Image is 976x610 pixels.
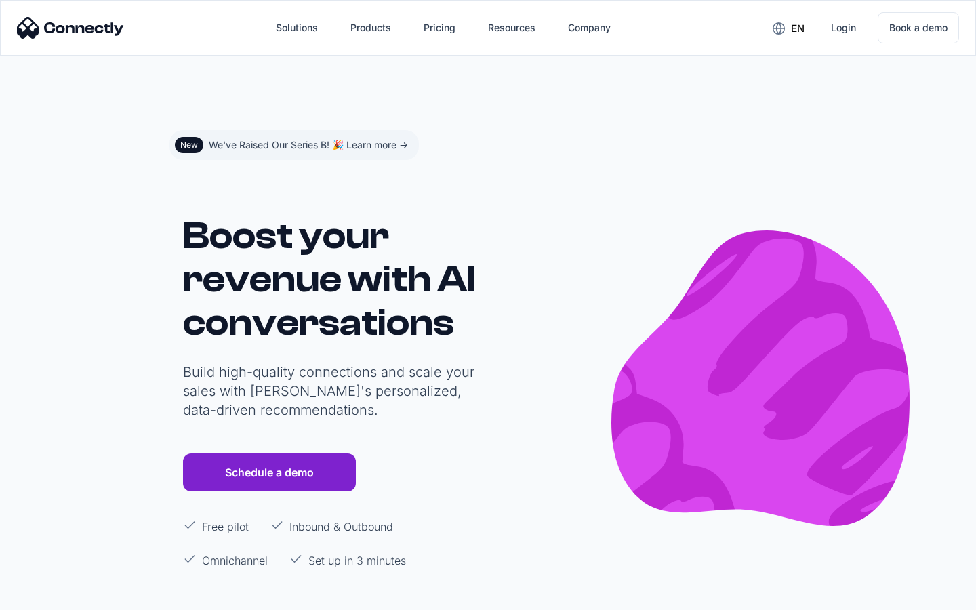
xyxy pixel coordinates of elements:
[276,18,318,37] div: Solutions
[350,18,391,37] div: Products
[202,552,268,569] p: Omnichannel
[878,12,959,43] a: Book a demo
[169,130,419,160] a: NewWe've Raised Our Series B! 🎉 Learn more ->
[202,518,249,535] p: Free pilot
[27,586,81,605] ul: Language list
[831,18,856,37] div: Login
[183,363,481,420] p: Build high-quality connections and scale your sales with [PERSON_NAME]'s personalized, data-drive...
[14,585,81,605] aside: Language selected: English
[183,214,481,344] h1: Boost your revenue with AI conversations
[568,18,611,37] div: Company
[308,552,406,569] p: Set up in 3 minutes
[791,19,805,38] div: en
[413,12,466,44] a: Pricing
[424,18,455,37] div: Pricing
[180,140,198,150] div: New
[289,518,393,535] p: Inbound & Outbound
[17,17,124,39] img: Connectly Logo
[820,12,867,44] a: Login
[488,18,535,37] div: Resources
[183,453,356,491] a: Schedule a demo
[209,136,408,155] div: We've Raised Our Series B! 🎉 Learn more ->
